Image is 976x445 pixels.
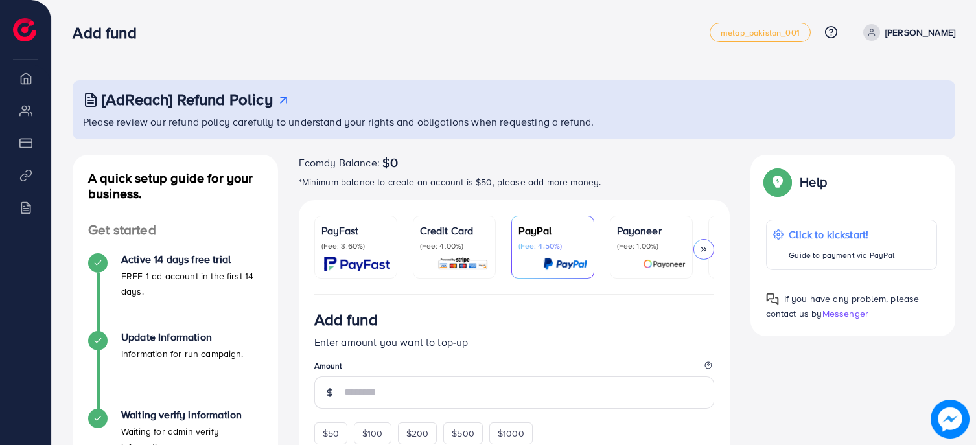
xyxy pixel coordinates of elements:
[498,427,524,440] span: $1000
[789,227,894,242] p: Click to kickstart!
[518,223,587,238] p: PayPal
[324,257,390,271] img: card
[102,90,273,109] h3: [AdReach] Refund Policy
[617,241,686,251] p: (Fee: 1.00%)
[518,241,587,251] p: (Fee: 4.50%)
[314,334,714,350] p: Enter amount you want to top-up
[931,400,970,439] img: image
[314,360,714,376] legend: Amount
[452,427,474,440] span: $500
[299,174,730,190] p: *Minimum balance to create an account is $50, please add more money.
[858,24,955,41] a: [PERSON_NAME]
[73,170,278,201] h4: A quick setup guide for your business.
[73,222,278,238] h4: Get started
[643,257,686,271] img: card
[420,223,489,238] p: Credit Card
[617,223,686,238] p: Payoneer
[382,155,398,170] span: $0
[800,174,827,190] p: Help
[314,310,378,329] h3: Add fund
[885,25,955,40] p: [PERSON_NAME]
[83,114,947,130] p: Please review our refund policy carefully to understand your rights and obligations when requesti...
[121,331,244,343] h4: Update Information
[13,18,36,41] img: logo
[121,346,244,361] p: Information for run campaign.
[73,331,278,409] li: Update Information
[406,427,429,440] span: $200
[437,257,489,271] img: card
[321,241,390,251] p: (Fee: 3.60%)
[321,223,390,238] p: PayFast
[822,307,868,320] span: Messenger
[710,23,811,42] a: metap_pakistan_001
[721,29,800,37] span: metap_pakistan_001
[766,293,779,306] img: Popup guide
[299,155,380,170] span: Ecomdy Balance:
[543,257,587,271] img: card
[766,170,789,194] img: Popup guide
[73,23,146,42] h3: Add fund
[121,409,262,421] h4: Waiting verify information
[789,247,894,263] p: Guide to payment via PayPal
[766,292,920,320] span: If you have any problem, please contact us by
[323,427,339,440] span: $50
[73,253,278,331] li: Active 14 days free trial
[121,253,262,266] h4: Active 14 days free trial
[362,427,383,440] span: $100
[420,241,489,251] p: (Fee: 4.00%)
[121,268,262,299] p: FREE 1 ad account in the first 14 days.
